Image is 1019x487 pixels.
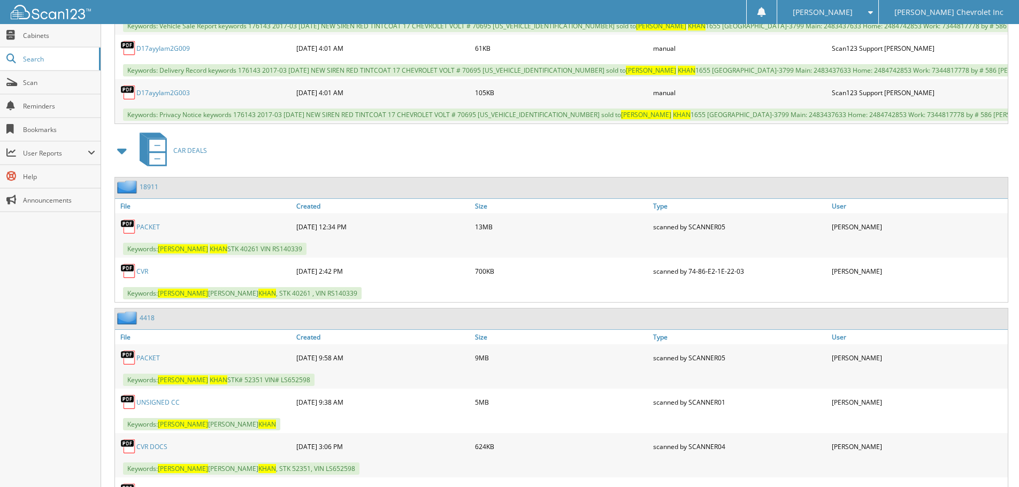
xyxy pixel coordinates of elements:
[650,37,829,59] div: manual
[621,110,671,119] span: [PERSON_NAME]
[123,287,362,299] span: Keywords: [PERSON_NAME] , STK 40261 , VIN RS140339
[23,125,95,134] span: Bookmarks
[688,21,706,30] span: KHAN
[829,37,1008,59] div: Scan123 Support [PERSON_NAME]
[23,55,94,64] span: Search
[829,260,1008,282] div: [PERSON_NAME]
[133,129,207,172] a: CAR DEALS
[829,199,1008,213] a: User
[294,391,472,413] div: [DATE] 9:38 AM
[472,347,651,368] div: 9MB
[117,311,140,324] img: folder2.png
[650,391,829,413] div: scanned by SCANNER01
[23,102,95,111] span: Reminders
[136,267,148,276] a: CVR
[136,398,180,407] a: UNSIGNED CC
[120,438,136,454] img: PDF.png
[829,436,1008,457] div: [PERSON_NAME]
[472,436,651,457] div: 624KB
[123,374,315,386] span: Keywords: STK# 52351 VIN# LS652598
[294,436,472,457] div: [DATE] 3:06 PM
[829,82,1008,103] div: Scan123 Support [PERSON_NAME]
[472,260,651,282] div: 700KB
[120,350,136,366] img: PDF.png
[136,44,190,53] a: D17ayyIam2G009
[650,330,829,344] a: Type
[120,263,136,279] img: PDF.png
[294,199,472,213] a: Created
[294,347,472,368] div: [DATE] 9:58 AM
[650,82,829,103] div: manual
[472,216,651,237] div: 13MB
[829,216,1008,237] div: [PERSON_NAME]
[294,216,472,237] div: [DATE] 12:34 PM
[650,436,829,457] div: scanned by SCANNER04
[23,196,95,205] span: Announcements
[136,353,160,362] a: PACKET
[258,289,276,298] span: KHAN
[650,347,829,368] div: scanned by SCANNER05
[829,391,1008,413] div: [PERSON_NAME]
[140,182,158,191] a: 18911
[136,88,190,97] a: D17ayyIam2G003
[23,31,95,40] span: Cabinets
[829,347,1008,368] div: [PERSON_NAME]
[294,37,472,59] div: [DATE] 4:01 AM
[123,243,307,255] span: Keywords: STK 40261 VIN RS140339
[158,375,208,384] span: [PERSON_NAME]
[123,418,280,430] span: Keywords: [PERSON_NAME]
[966,436,1019,487] iframe: Chat Widget
[120,84,136,101] img: PDF.png
[636,21,686,30] span: [PERSON_NAME]
[793,9,853,16] span: [PERSON_NAME]
[472,330,651,344] a: Size
[158,289,208,298] span: [PERSON_NAME]
[210,375,227,384] span: KHAN
[650,216,829,237] div: scanned by SCANNER05
[678,66,695,75] span: KHAN
[120,219,136,235] img: PDF.png
[258,420,276,429] span: KHAN
[158,420,208,429] span: [PERSON_NAME]
[650,260,829,282] div: scanned by 74-86-E2-1E-22-03
[23,149,88,158] span: User Reports
[173,146,207,155] span: CAR DEALS
[23,172,95,181] span: Help
[294,330,472,344] a: Created
[158,244,208,253] span: [PERSON_NAME]
[673,110,691,119] span: KHAN
[294,260,472,282] div: [DATE] 2:42 PM
[123,462,359,475] span: Keywords: [PERSON_NAME] , STK 52351, VIN LS652598
[158,464,208,473] span: [PERSON_NAME]
[626,66,676,75] span: [PERSON_NAME]
[117,180,140,194] img: folder2.png
[11,5,91,19] img: scan123-logo-white.svg
[829,330,1008,344] a: User
[23,78,95,87] span: Scan
[120,394,136,410] img: PDF.png
[210,244,227,253] span: KHAN
[650,199,829,213] a: Type
[472,82,651,103] div: 105KB
[120,40,136,56] img: PDF.png
[472,199,651,213] a: Size
[472,37,651,59] div: 61KB
[115,330,294,344] a: File
[136,442,167,451] a: CVR DOCS
[136,222,160,231] a: PACKET
[258,464,276,473] span: KHAN
[472,391,651,413] div: 5MB
[115,199,294,213] a: File
[294,82,472,103] div: [DATE] 4:01 AM
[894,9,1003,16] span: [PERSON_NAME] Chevrolet Inc
[140,313,155,322] a: 4418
